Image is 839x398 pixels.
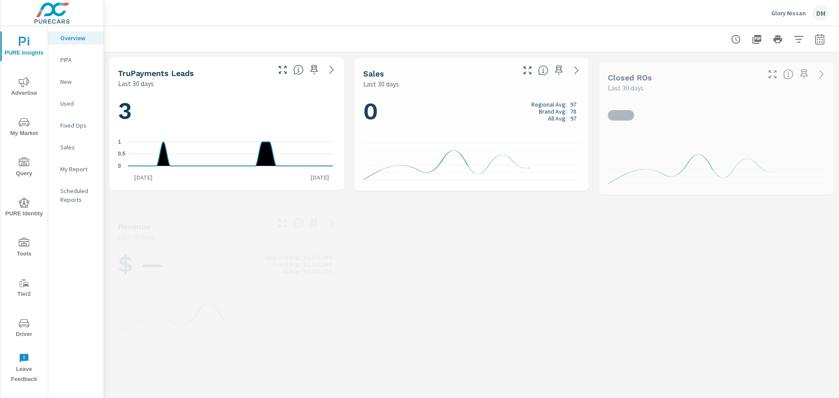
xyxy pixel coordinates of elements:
span: Tools [3,238,45,259]
span: Save this to your personalized report [307,63,321,77]
p: Last 30 days [363,79,399,89]
p: Glory Nissan [771,9,806,17]
h1: 3 [118,96,335,125]
span: Save this to your personalized report [552,63,566,77]
p: 97 [570,115,576,122]
span: PURE Insights [3,37,45,58]
p: New [60,77,97,86]
p: Regional Avg: [265,254,301,261]
div: Used [48,97,104,110]
button: Make Fullscreen [276,216,290,230]
p: All Avg: [548,115,567,122]
button: Print Report [769,31,787,48]
a: See more details in report [569,63,583,77]
text: 0 [118,163,121,169]
text: 1 [118,139,121,145]
p: Last 30 days [608,83,644,93]
span: Total sales revenue over the selected date range. [Source: This data is sourced from the dealer’s... [293,218,304,228]
p: $2,342,347 [304,261,332,268]
text: 0.5 [118,151,125,157]
p: Overview [60,34,97,42]
a: See more details in report [815,67,829,81]
h5: Closed ROs [608,73,652,82]
span: Tier2 [3,278,45,299]
p: Brand Avg: [539,108,567,115]
span: Leave Feedback [3,353,45,384]
div: My Report [48,163,104,176]
span: Number of vehicles sold by the dealership over the selected date range. [Source: This data is sou... [538,65,548,76]
a: See more details in report [325,63,339,77]
div: DM [813,5,829,21]
p: $3,961,313 [304,268,332,275]
span: My Market [3,117,45,138]
h1: $ — [118,249,335,279]
div: Overview [48,31,104,45]
span: PURE Identity [3,197,45,219]
p: 97 [570,101,576,108]
p: Brand Avg: [273,261,301,268]
p: $4,191,084 [304,254,332,261]
p: 78 [570,108,576,115]
div: New [48,75,104,88]
button: Make Fullscreen [276,63,290,77]
h5: truPayments Leads [118,69,194,78]
span: Save this to your personalized report [307,216,321,230]
button: "Export Report to PDF" [748,31,766,48]
span: Driver [3,318,45,339]
p: Regional Avg: [531,101,567,108]
p: Scheduled Reports [60,187,97,204]
h5: Revenue [118,222,150,231]
h5: Sales [363,69,384,78]
p: [DATE] [305,173,335,182]
button: Make Fullscreen [520,63,534,77]
p: All Avg: [282,268,301,275]
h1: 0 [363,97,580,126]
div: PIPA [48,53,104,66]
button: Apply Filters [790,31,808,48]
span: Advertise [3,77,45,98]
span: Number of Repair Orders Closed by the selected dealership group over the selected time range. [So... [783,69,794,80]
button: Make Fullscreen [766,67,780,81]
p: [DATE] [128,173,159,182]
div: nav menu [0,26,48,388]
p: My Report [60,165,97,173]
p: Used [60,99,97,108]
p: Sales [60,143,97,152]
div: Scheduled Reports [48,184,104,206]
div: Sales [48,141,104,154]
span: Save this to your personalized report [797,67,811,81]
span: Query [3,157,45,179]
span: The number of truPayments leads. [293,65,304,75]
p: Last 30 days [118,78,154,89]
button: Select Date Range [811,31,829,48]
a: See more details in report [325,216,339,230]
p: Fixed Ops [60,121,97,130]
div: Fixed Ops [48,119,104,132]
p: Last 30 days [118,232,154,242]
p: PIPA [60,55,97,64]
